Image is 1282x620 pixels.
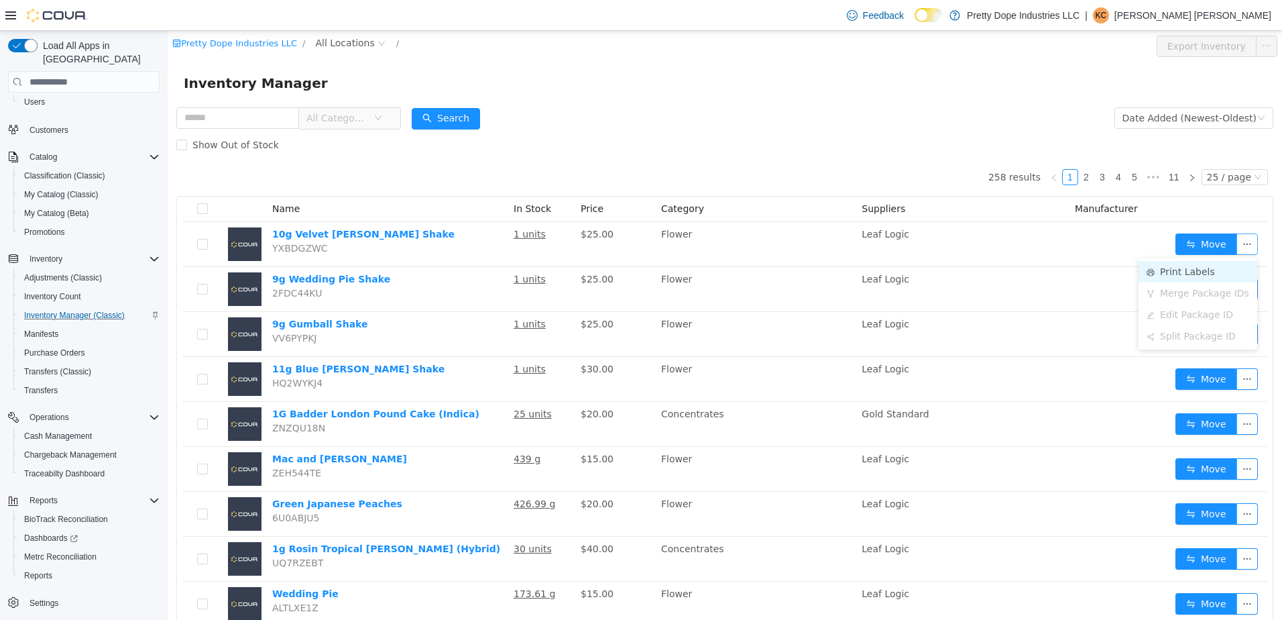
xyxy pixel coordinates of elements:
i: icon: down [1090,83,1098,93]
img: 10g Velvet Runtz Shake placeholder [60,197,94,230]
i: icon: edit [979,280,987,289]
a: 2 [911,139,926,154]
a: Users [19,94,50,110]
span: My Catalog (Beta) [24,208,89,219]
a: Dashboards [13,529,165,548]
img: Green Japanese Peaches placeholder [60,466,94,500]
a: Feedback [841,2,909,29]
li: 2 [911,138,927,154]
td: Flower [488,281,689,326]
span: Adjustments (Classic) [19,270,160,286]
button: icon: swapMove [1008,203,1069,224]
u: 1 units [346,288,378,299]
span: Purchase Orders [19,345,160,361]
button: Manifests [13,325,165,344]
button: Inventory Manager (Classic) [13,306,165,325]
span: / [135,7,137,17]
span: Chargeback Management [19,447,160,463]
span: Inventory Manager [16,42,168,63]
span: Catalog [24,149,160,165]
li: 11 [996,138,1016,154]
a: 9g Wedding Pie Shake [105,243,223,254]
a: Chargeback Management [19,447,122,463]
span: Category [493,172,536,183]
span: Transfers (Classic) [19,364,160,380]
span: HQ2WYKJ4 [105,347,155,358]
span: Name [105,172,132,183]
i: icon: right [1021,143,1029,151]
p: Pretty Dope Industries LLC [967,7,1080,23]
button: icon: ellipsis [1069,338,1090,359]
a: 1g Rosin Tropical [PERSON_NAME] (Hybrid) [105,513,333,523]
a: Promotions [19,224,70,240]
i: icon: shop [5,8,13,17]
a: Mac and [PERSON_NAME] [105,423,239,433]
li: 258 results [821,138,873,154]
a: Traceabilty Dashboard [19,466,110,482]
div: Date Added (Newest-Oldest) [955,77,1089,97]
span: $20.00 [413,378,446,389]
span: / [229,7,231,17]
img: Cova [27,9,87,22]
u: 439 g [346,423,373,433]
u: 1 units [346,243,378,254]
span: Classification (Classic) [24,170,105,181]
span: UQ7RZEBT [105,527,156,537]
a: Dashboards [19,530,83,546]
span: VV6PYPKJ [105,302,150,313]
span: Promotions [19,224,160,240]
button: Export Inventory [989,5,1089,26]
button: Transfers [13,381,165,400]
span: Gold Standard [694,378,761,389]
button: icon: swapMove [1008,427,1069,449]
a: 11 [997,139,1016,154]
a: 11g Blue [PERSON_NAME] Shake [105,333,277,344]
button: icon: swapMove [1008,517,1069,539]
span: Reports [24,493,160,509]
button: My Catalog (Beta) [13,204,165,223]
a: 3 [927,139,942,154]
span: 6U0ABJU5 [105,482,152,493]
span: In Stock [346,172,384,183]
button: Classification (Classic) [13,166,165,185]
span: All Categories [139,81,200,94]
a: 10g Velvet [PERSON_NAME] Shake [105,198,287,209]
button: icon: swapMove [1008,382,1069,404]
u: 1 units [346,333,378,344]
li: Print Labels [971,230,1090,252]
span: Reports [30,495,58,506]
button: Users [13,93,165,111]
a: Inventory Manager (Classic) [19,307,130,323]
a: Purchase Orders [19,345,91,361]
img: 9g Wedding Pie Shake placeholder [60,242,94,275]
a: Transfers (Classic) [19,364,97,380]
button: icon: searchSearch [244,77,312,99]
td: Flower [488,461,689,506]
a: 5 [959,139,974,154]
span: Price [413,172,436,183]
span: Dashboards [19,530,160,546]
span: $20.00 [413,468,446,478]
span: ZNZQU18N [105,392,158,403]
a: Green Japanese Peaches [105,468,235,478]
span: Customers [24,121,160,138]
span: Reports [19,568,160,584]
span: Operations [30,412,69,423]
button: Operations [24,409,74,425]
td: Flower [488,326,689,371]
button: icon: ellipsis [1069,517,1090,539]
td: Flower [488,236,689,281]
u: 30 units [346,513,384,523]
td: Flower [488,191,689,236]
i: icon: down [207,83,215,93]
span: ALTLXE1Z [105,572,151,582]
span: Purchase Orders [24,348,85,358]
span: Leaf Logic [694,243,742,254]
span: Metrc Reconciliation [24,552,97,562]
span: Users [24,97,45,107]
li: 1 [894,138,911,154]
span: Inventory Manager (Classic) [19,307,160,323]
button: icon: ellipsis [1069,427,1090,449]
span: Manifests [19,326,160,342]
span: Leaf Logic [694,423,742,433]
